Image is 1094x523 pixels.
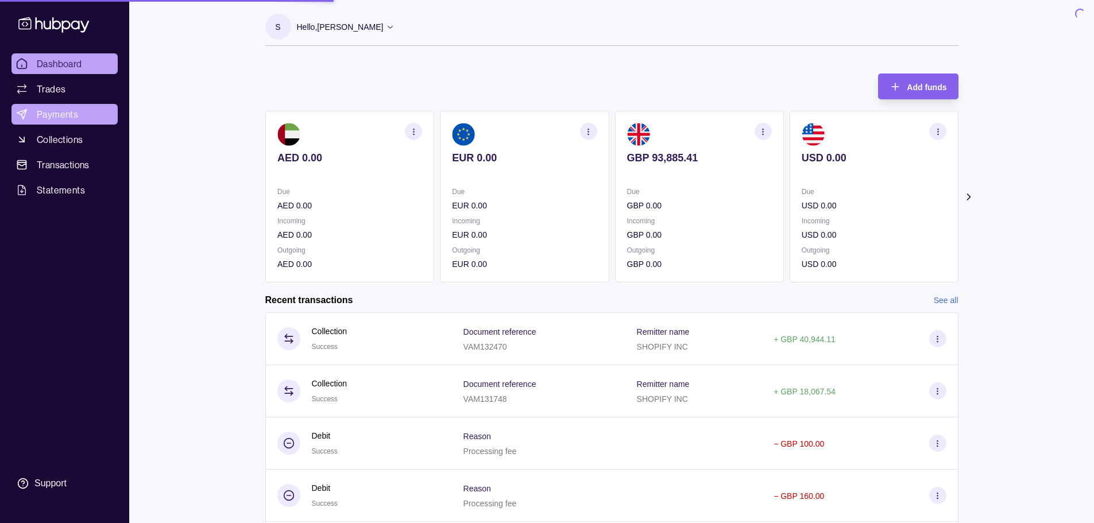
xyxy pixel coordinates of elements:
p: GBP 0.00 [627,199,771,212]
p: GBP 93,885.41 [627,152,771,164]
img: us [801,123,824,146]
a: Support [11,471,118,495]
p: AED 0.00 [277,152,422,164]
p: Hello, [PERSON_NAME] [297,21,384,33]
span: Success [312,499,338,507]
p: EUR 0.00 [452,258,597,270]
p: SHOPIFY INC [637,394,688,404]
p: GBP 0.00 [627,228,771,241]
span: Collections [37,133,83,146]
p: AED 0.00 [277,258,422,270]
a: Dashboard [11,53,118,74]
p: VAM131748 [463,394,507,404]
p: Debit [312,429,338,442]
p: Collection [312,325,347,338]
p: Processing fee [463,447,517,456]
p: USD 0.00 [801,258,946,270]
p: + GBP 40,944.11 [774,335,836,344]
p: SHOPIFY INC [637,342,688,351]
img: ae [277,123,300,146]
p: Outgoing [627,244,771,257]
p: Outgoing [452,244,597,257]
a: Statements [11,180,118,200]
p: Debit [312,482,338,494]
button: Add funds [878,73,958,99]
span: Success [312,395,338,403]
p: EUR 0.00 [452,199,597,212]
p: EUR 0.00 [452,228,597,241]
a: Trades [11,79,118,99]
p: Reason [463,484,491,493]
p: Processing fee [463,499,517,508]
span: Dashboard [37,57,82,71]
span: Add funds [907,83,946,92]
p: AED 0.00 [277,228,422,241]
p: USD 0.00 [801,152,946,164]
div: Support [34,477,67,490]
span: Success [312,447,338,455]
p: Reason [463,432,491,441]
p: S [275,21,280,33]
p: Incoming [627,215,771,227]
p: Due [277,185,422,198]
p: Document reference [463,327,536,336]
p: Outgoing [801,244,946,257]
p: Due [627,185,771,198]
a: Collections [11,129,118,150]
p: − GBP 160.00 [774,491,824,501]
p: Outgoing [277,244,422,257]
p: Remitter name [637,379,690,389]
p: Incoming [452,215,597,227]
p: Document reference [463,379,536,389]
p: EUR 0.00 [452,152,597,164]
p: Due [801,185,946,198]
p: + GBP 18,067.54 [774,387,836,396]
p: USD 0.00 [801,228,946,241]
p: Incoming [277,215,422,227]
span: Success [312,343,338,351]
span: Trades [37,82,65,96]
h2: Recent transactions [265,294,353,307]
p: − GBP 100.00 [774,439,824,448]
a: See all [934,294,958,307]
p: AED 0.00 [277,199,422,212]
span: Transactions [37,158,90,172]
p: GBP 0.00 [627,258,771,270]
p: Due [452,185,597,198]
img: gb [627,123,650,146]
p: USD 0.00 [801,199,946,212]
p: Incoming [801,215,946,227]
p: Remitter name [637,327,690,336]
p: Collection [312,377,347,390]
a: Payments [11,104,118,125]
img: eu [452,123,475,146]
span: Statements [37,183,85,197]
a: Transactions [11,154,118,175]
span: Payments [37,107,78,121]
p: VAM132470 [463,342,507,351]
